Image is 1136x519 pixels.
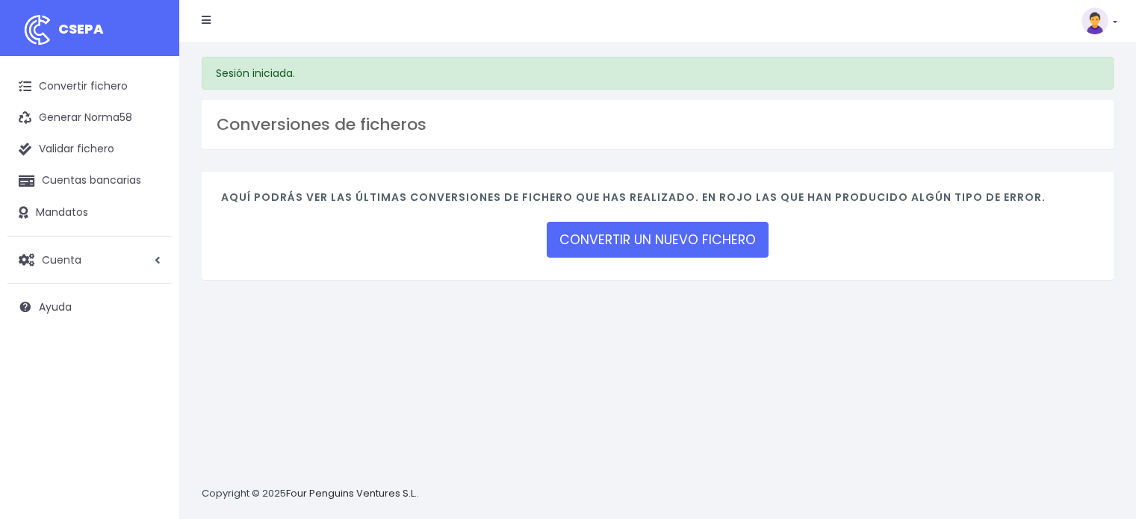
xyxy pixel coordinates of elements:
a: Generar Norma58 [7,102,172,134]
span: Cuenta [42,252,81,267]
a: Convertir fichero [7,71,172,102]
span: Ayuda [39,299,72,314]
a: Mandatos [7,197,172,229]
h3: Conversiones de ficheros [217,115,1099,134]
a: Cuenta [7,244,172,276]
span: CSEPA [58,19,104,38]
img: logo [19,11,56,49]
a: Four Penguins Ventures S.L. [286,486,417,500]
div: Sesión iniciada. [202,57,1114,90]
a: CONVERTIR UN NUEVO FICHERO [547,222,769,258]
a: Validar fichero [7,134,172,165]
h4: Aquí podrás ver las últimas conversiones de fichero que has realizado. En rojo las que han produc... [221,191,1094,211]
img: profile [1081,7,1108,34]
a: Cuentas bancarias [7,165,172,196]
p: Copyright © 2025 . [202,486,419,502]
a: Ayuda [7,291,172,323]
